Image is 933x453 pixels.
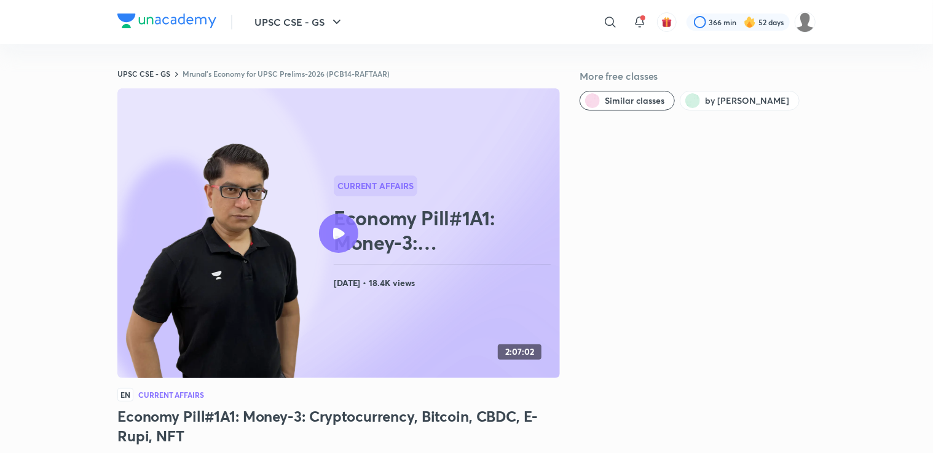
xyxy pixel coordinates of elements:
[705,95,789,107] span: by Mrunal Patel
[117,406,560,446] h3: Economy Pill#1A1: Money-3: Cryptocurrency, Bitcoin, CBDC, E-Rupi, NFT
[580,91,675,110] button: Similar classes
[117,388,133,401] span: EN
[183,69,390,79] a: Mrunal’s Economy for UPSC Prelims-2026 (PCB14-RAFTAAR)
[680,91,800,110] button: by Mrunal Patel
[334,275,555,291] h4: [DATE] • 18.4K views
[580,69,816,83] h5: More free classes
[117,14,216,31] a: Company Logo
[117,14,216,28] img: Company Logo
[505,347,534,357] h4: 2:07:02
[605,95,664,107] span: Similar classes
[247,10,352,34] button: UPSC CSE - GS
[657,12,677,32] button: avatar
[138,391,204,398] h4: Current Affairs
[795,12,816,33] img: Muskan goyal
[744,16,756,28] img: streak
[661,17,672,28] img: avatar
[334,206,555,255] h2: Economy Pill#1A1: Money-3: Cryptocurrency, Bitcoin, CBDC, E-Rupi, NFT
[117,69,170,79] a: UPSC CSE - GS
